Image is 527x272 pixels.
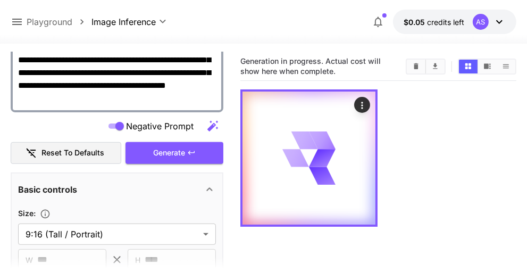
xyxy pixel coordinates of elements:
[426,60,445,73] button: Download All
[478,60,497,73] button: Show images in video view
[36,209,55,219] button: Adjust the dimensions of the generated image by specifying its width and height in pixels, or sel...
[427,18,464,27] span: credits left
[240,56,381,76] span: Generation in progress. Actual cost will show here when complete.
[404,17,464,28] div: $0.05
[407,60,425,73] button: Clear Images
[26,254,33,266] span: W
[497,60,515,73] button: Show images in list view
[458,59,516,75] div: Show images in grid viewShow images in video viewShow images in list view
[91,15,156,28] span: Image Inference
[153,146,185,160] span: Generate
[393,10,516,34] button: $0.05AS
[18,177,216,202] div: Basic controls
[27,15,91,28] nav: breadcrumb
[26,228,199,241] span: 9:16 (Tall / Portrait)
[18,183,77,196] p: Basic controls
[459,60,478,73] button: Show images in grid view
[406,59,446,75] div: Clear ImagesDownload All
[135,254,140,266] span: H
[11,142,121,164] button: Reset to defaults
[27,15,72,28] a: Playground
[404,18,427,27] span: $0.05
[126,142,223,164] button: Generate
[18,209,36,218] span: Size :
[473,14,489,30] div: AS
[354,97,370,113] div: Actions
[126,120,194,133] span: Negative Prompt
